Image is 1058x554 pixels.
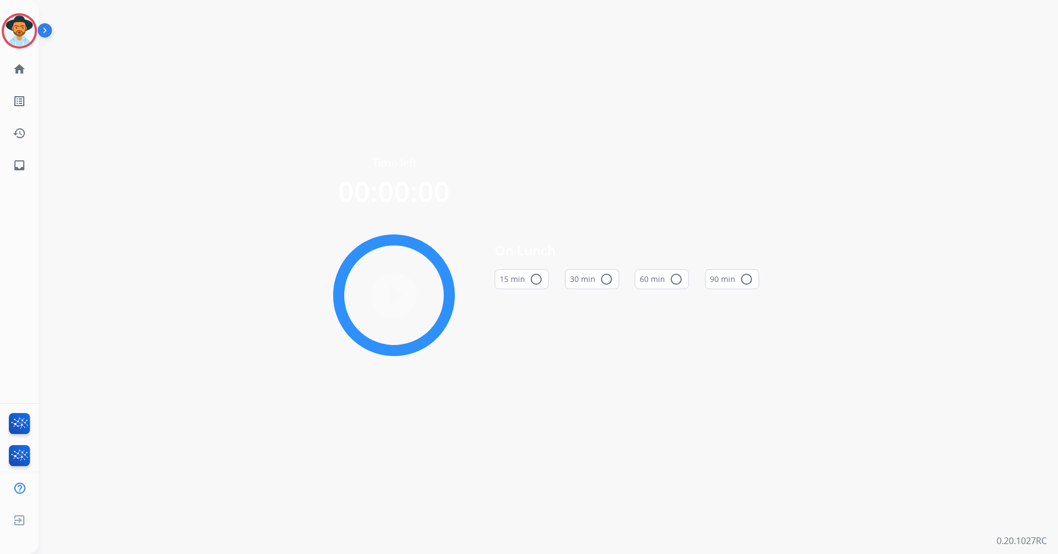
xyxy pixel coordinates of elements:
[635,269,689,289] button: 60 min
[338,173,450,210] span: 00:00:00
[670,273,683,286] mat-icon: radio_button_unchecked
[13,159,26,172] mat-icon: inbox
[13,62,26,76] mat-icon: home
[372,155,417,171] span: Time left
[997,534,1047,547] p: 0.20.1027RC
[13,127,26,140] mat-icon: history
[495,241,759,260] span: On Lunch
[4,15,35,46] img: avatar
[705,269,759,289] button: 90 min
[740,273,753,286] mat-icon: radio_button_unchecked
[565,269,619,289] button: 30 min
[13,95,26,108] mat-icon: list_alt
[600,273,613,286] mat-icon: radio_button_unchecked
[530,273,543,286] mat-icon: radio_button_unchecked
[495,269,549,289] button: 15 min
